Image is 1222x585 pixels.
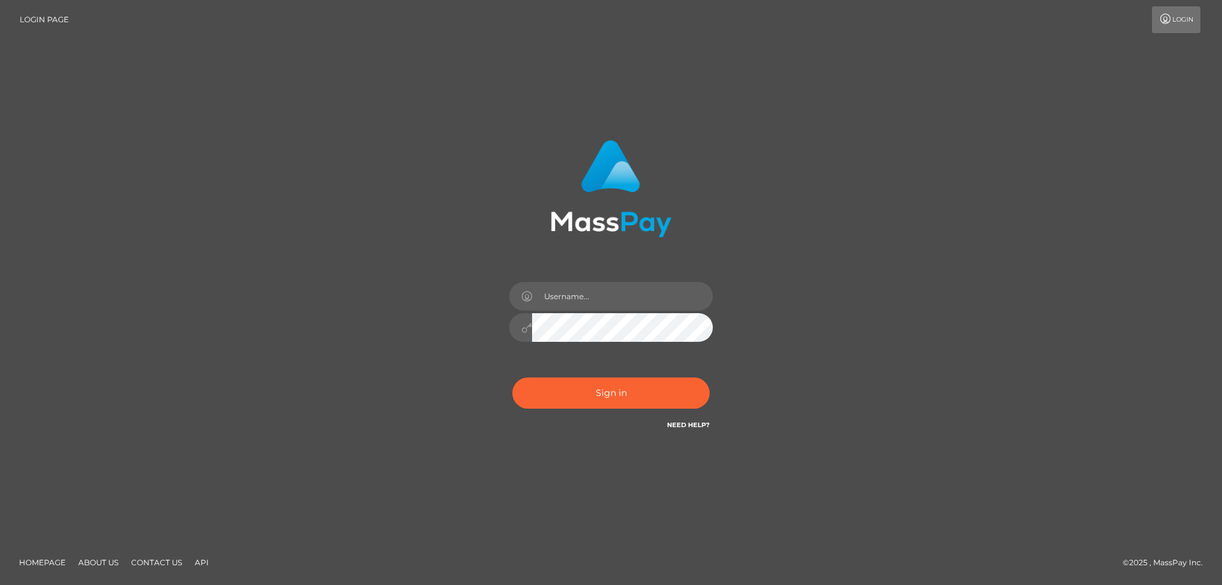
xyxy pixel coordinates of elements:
button: Sign in [512,377,710,409]
a: Need Help? [667,421,710,429]
img: MassPay Login [551,140,671,237]
div: © 2025 , MassPay Inc. [1123,556,1212,570]
a: Contact Us [126,553,187,572]
a: About Us [73,553,123,572]
a: Login [1152,6,1200,33]
a: Homepage [14,553,71,572]
a: API [190,553,214,572]
a: Login Page [20,6,69,33]
input: Username... [532,282,713,311]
